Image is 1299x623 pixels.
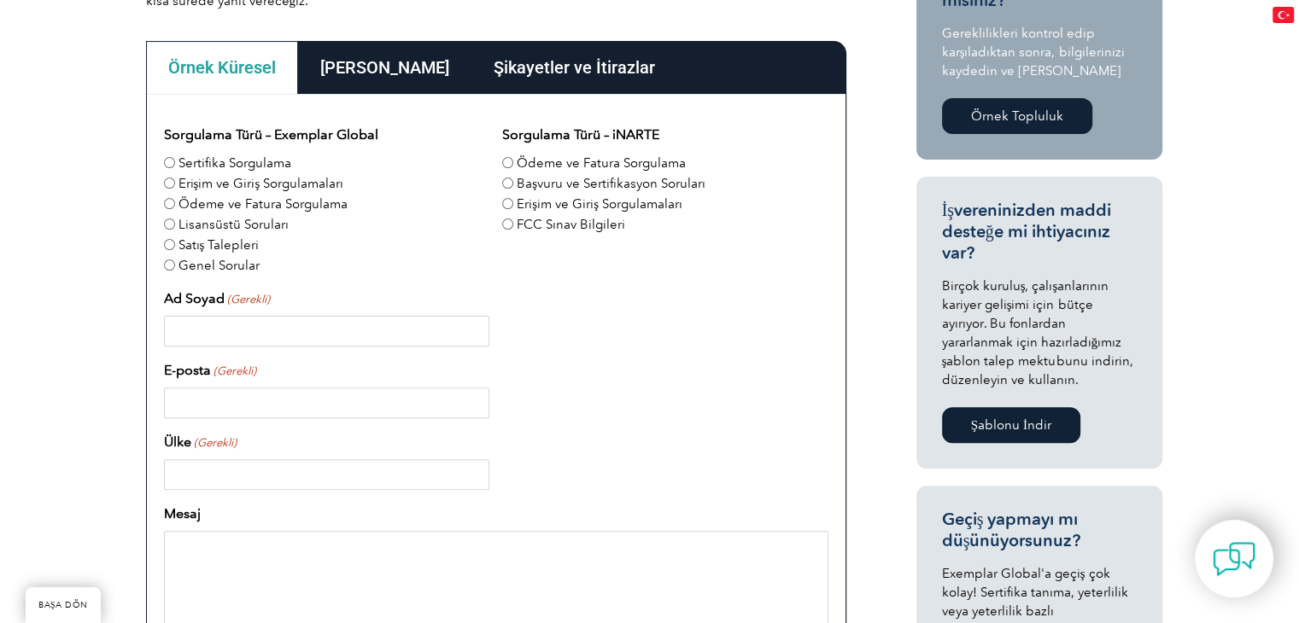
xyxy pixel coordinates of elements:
[168,57,276,78] font: Örnek Küresel
[494,57,655,78] font: Şikayetler ve İtirazlar
[1213,538,1255,580] img: contact-chat.png
[517,196,682,212] font: Erişim ve Giriş Sorgulamaları
[178,196,348,212] font: Ödeme ve Fatura Sorgulama
[178,237,260,253] font: Satış Talepleri
[502,126,659,143] font: Sorgulama Türü – iNARTE
[178,176,344,191] font: Erişim ve Giriş Sorgulamaları
[942,278,1133,387] font: Birçok kuruluş, çalışanlarının kariyer gelişimi için bütçe ayırıyor. Bu fonlardan yararlanmak içi...
[942,200,1111,263] font: İşvereninizden maddi desteğe mi ihtiyacınız var?
[942,26,1125,79] font: Gereklilikleri kontrol edip karşıladıktan sonra, bilgilerinizi kaydedin ve [PERSON_NAME]
[194,436,237,449] font: (Gerekli)
[517,217,625,232] font: FCC Sınav Bilgileri
[38,600,88,610] font: BAŞA DÖN
[942,509,1081,550] font: Geçiş yapmayı mı düşünüyorsunuz?
[942,98,1092,134] a: Örnek Topluluk
[517,155,686,171] font: Ödeme ve Fatura Sorgulama
[942,407,1080,443] a: Şablonu İndir
[971,417,1051,433] font: Şablonu İndir
[178,155,291,171] font: Sertifika Sorgulama
[1273,7,1294,23] img: tr
[26,587,101,623] a: BAŞA DÖN
[164,434,191,450] font: Ülke
[214,364,256,377] font: (Gerekli)
[517,176,705,191] font: Başvuru ve Sertifikasyon Soruları
[164,505,201,521] font: Mesaj
[320,57,449,78] font: [PERSON_NAME]
[164,290,225,306] font: Ad Soyad
[227,293,270,306] font: (Gerekli)
[164,126,378,143] font: Sorgulama Türü – Exemplar Global
[178,217,289,232] font: Lisansüstü Soruları
[178,258,260,273] font: Genel Sorular
[164,362,211,378] font: E-posta
[971,108,1063,124] font: Örnek Topluluk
